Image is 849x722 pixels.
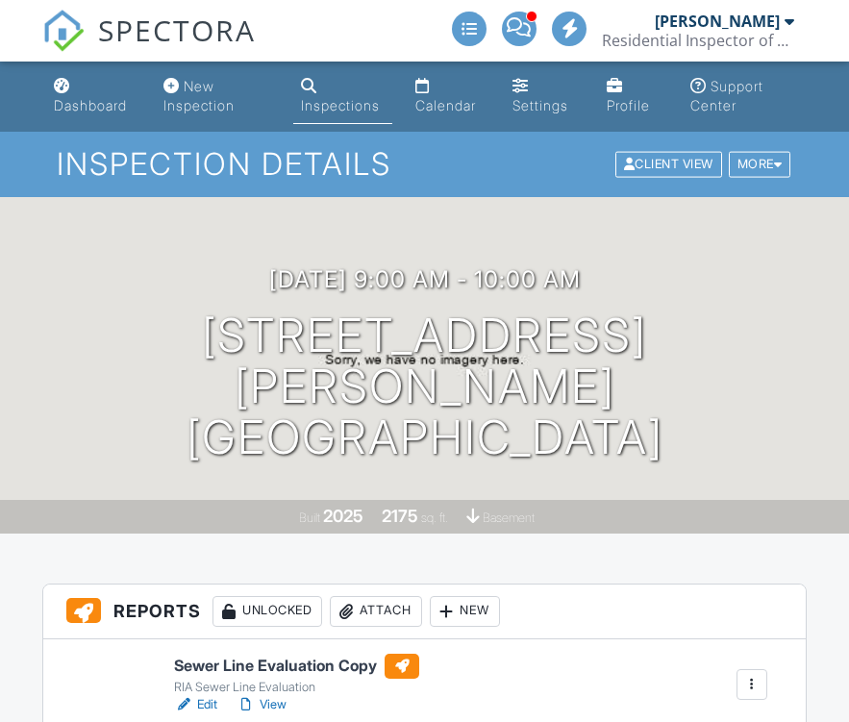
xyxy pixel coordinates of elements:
[98,10,256,50] span: SPECTORA
[43,585,806,639] h3: Reports
[212,596,322,627] div: Unlocked
[163,78,235,113] div: New Inspection
[174,695,217,714] a: Edit
[505,69,584,124] a: Settings
[174,680,419,695] div: RIA Sewer Line Evaluation
[615,152,722,178] div: Client View
[299,510,320,525] span: Built
[57,147,793,181] h1: Inspection Details
[174,654,419,679] h6: Sewer Line Evaluation Copy
[269,266,581,292] h3: [DATE] 9:00 am - 10:00 am
[512,97,568,113] div: Settings
[174,654,419,696] a: Sewer Line Evaluation Copy RIA Sewer Line Evaluation
[46,69,140,124] a: Dashboard
[613,156,727,170] a: Client View
[607,97,650,113] div: Profile
[683,69,803,124] a: Support Center
[655,12,780,31] div: [PERSON_NAME]
[408,69,489,124] a: Calendar
[54,97,127,113] div: Dashboard
[237,695,287,714] a: View
[42,26,256,66] a: SPECTORA
[483,510,535,525] span: basement
[156,69,278,124] a: New Inspection
[430,596,500,627] div: New
[602,31,794,50] div: Residential Inspector of America
[421,510,448,525] span: sq. ft.
[382,506,418,526] div: 2175
[729,152,791,178] div: More
[42,10,85,52] img: The Best Home Inspection Software - Spectora
[293,69,392,124] a: Inspections
[330,596,422,627] div: Attach
[323,506,363,526] div: 2025
[415,97,476,113] div: Calendar
[301,97,380,113] div: Inspections
[31,311,818,462] h1: [STREET_ADDRESS][PERSON_NAME] [GEOGRAPHIC_DATA]
[599,69,667,124] a: Profile
[690,78,763,113] div: Support Center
